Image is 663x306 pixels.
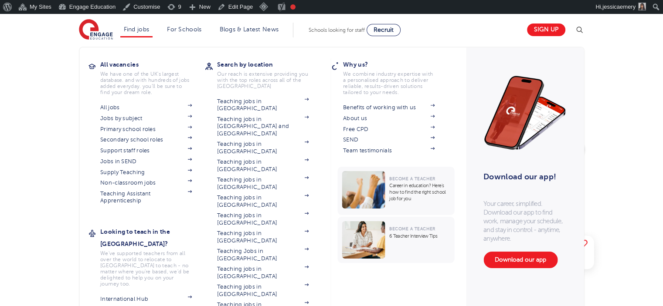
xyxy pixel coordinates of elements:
[79,19,113,41] img: Engage Education
[217,71,309,89] p: Our reach is extensive providing you with the top roles across all of the [GEOGRAPHIC_DATA]
[217,158,309,173] a: Teaching jobs in [GEOGRAPHIC_DATA]
[100,158,192,165] a: Jobs in SEND
[343,115,435,122] a: About us
[220,26,279,33] a: Blogs & Latest News
[343,104,435,111] a: Benefits of working with us
[389,233,450,239] p: 6 Teacher Interview Tips
[343,58,448,71] h3: Why us?
[389,182,450,202] p: Career in education? Here’s how to find the right school job for you
[100,179,192,186] a: Non-classroom jobs
[602,3,636,10] span: jessicaemery
[100,296,192,303] a: International Hub
[343,147,435,154] a: Team testimonials
[367,24,401,36] a: Recruit
[483,167,562,186] h3: Download our app!
[217,58,322,71] h3: Search by location
[124,26,150,33] a: Find jobs
[100,190,192,205] a: Teaching Assistant Apprenticeship
[343,71,435,95] p: We combine industry expertise with a personalised approach to deliver reliable, results-driven so...
[389,176,435,181] span: Become a Teacher
[343,136,435,143] a: SEND
[217,176,309,191] a: Teaching jobs in [GEOGRAPHIC_DATA]
[217,116,309,137] a: Teaching jobs in [GEOGRAPHIC_DATA] and [GEOGRAPHIC_DATA]
[217,248,309,262] a: Teaching Jobs in [GEOGRAPHIC_DATA]
[100,225,205,287] a: Looking to teach in the [GEOGRAPHIC_DATA]? We've supported teachers from all over the world to re...
[343,58,448,95] a: Why us? We combine industry expertise with a personalised approach to deliver reliable, results-d...
[217,98,309,112] a: Teaching jobs in [GEOGRAPHIC_DATA]
[100,115,192,122] a: Jobs by subject
[217,141,309,155] a: Teaching jobs in [GEOGRAPHIC_DATA]
[483,199,566,243] p: Your career, simplified. Download our app to find work, manage your schedule, and stay in control...
[100,136,192,143] a: Secondary school roles
[217,266,309,280] a: Teaching jobs in [GEOGRAPHIC_DATA]
[100,104,192,111] a: All jobs
[217,212,309,226] a: Teaching jobs in [GEOGRAPHIC_DATA]
[167,26,201,33] a: For Schools
[100,71,192,95] p: We have one of the UK's largest database. and with hundreds of jobs added everyday. you'll be sur...
[100,126,192,133] a: Primary school roles
[217,194,309,208] a: Teaching jobs in [GEOGRAPHIC_DATA]
[337,167,456,215] a: Become a Teacher Career in education? Here’s how to find the right school job for you
[389,226,435,231] span: Become a Teacher
[343,126,435,133] a: Free CPD
[290,4,296,10] div: Needs improvement
[100,58,205,95] a: All vacancies We have one of the UK's largest database. and with hundreds of jobs added everyday....
[100,58,205,71] h3: All vacancies
[374,27,394,33] span: Recruit
[527,24,565,36] a: Sign up
[100,169,192,176] a: Supply Teaching
[483,252,558,268] a: Download our app
[217,58,322,89] a: Search by location Our reach is extensive providing you with the top roles across all of the [GEO...
[217,230,309,244] a: Teaching jobs in [GEOGRAPHIC_DATA]
[217,283,309,298] a: Teaching jobs in [GEOGRAPHIC_DATA]
[100,147,192,154] a: Support staff roles
[337,217,456,263] a: Become a Teacher 6 Teacher Interview Tips
[100,225,205,250] h3: Looking to teach in the [GEOGRAPHIC_DATA]?
[100,250,192,287] p: We've supported teachers from all over the world to relocate to [GEOGRAPHIC_DATA] to teach - no m...
[309,27,365,33] span: Schools looking for staff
